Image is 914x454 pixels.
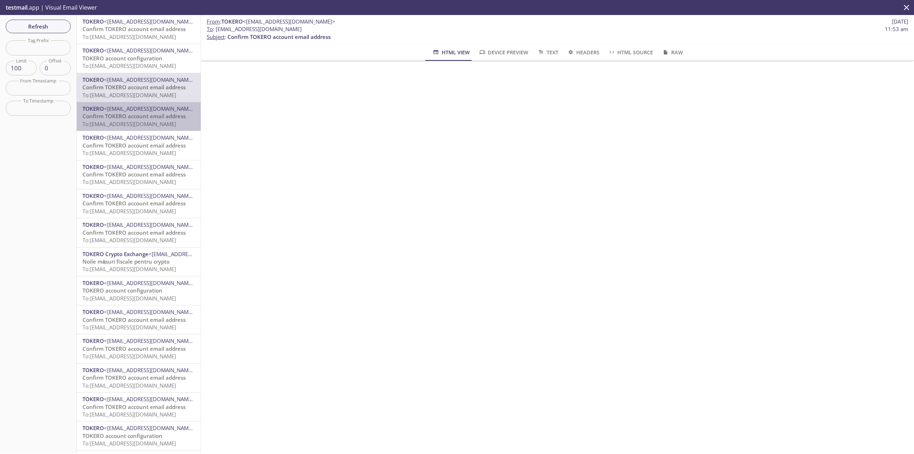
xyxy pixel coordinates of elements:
div: TOKERO<[EMAIL_ADDRESS][DOMAIN_NAME]>TOKERO account configurationTo:[EMAIL_ADDRESS][DOMAIN_NAME] [77,421,201,450]
span: Confirm TOKERO account email address [82,229,186,236]
span: To: [EMAIL_ADDRESS][DOMAIN_NAME] [82,295,176,302]
div: TOKERO<[EMAIL_ADDRESS][DOMAIN_NAME]>Confirm TOKERO account email addressTo:[EMAIL_ADDRESS][DOMAIN... [77,189,201,218]
span: Confirm TOKERO account email address [82,142,186,149]
span: TOKERO [82,424,104,431]
span: <[EMAIL_ADDRESS][DOMAIN_NAME]> [104,18,196,25]
span: To: [EMAIL_ADDRESS][DOMAIN_NAME] [82,382,176,389]
span: 11:53 am [885,25,908,33]
span: To: [EMAIL_ADDRESS][DOMAIN_NAME] [82,149,176,156]
div: TOKERO<[EMAIL_ADDRESS][DOMAIN_NAME]>Confirm TOKERO account email addressTo:[EMAIL_ADDRESS][DOMAIN... [77,15,201,44]
span: TOKERO account configuration [82,432,162,439]
span: Confirm TOKERO account email address [82,403,186,410]
span: To: [EMAIL_ADDRESS][DOMAIN_NAME] [82,324,176,331]
span: TOKERO [82,47,104,54]
span: <[EMAIL_ADDRESS][DOMAIN_NAME]> [104,192,196,199]
button: Refresh [6,20,71,33]
div: TOKERO<[EMAIL_ADDRESS][DOMAIN_NAME]>Confirm TOKERO account email addressTo:[EMAIL_ADDRESS][DOMAIN... [77,364,201,392]
span: <[EMAIL_ADDRESS][DOMAIN_NAME]> [104,279,196,286]
span: Refresh [11,22,65,31]
span: TOKERO [82,134,104,141]
span: Device Preview [478,48,528,57]
div: TOKERO<[EMAIL_ADDRESS][DOMAIN_NAME]>Confirm TOKERO account email addressTo:[EMAIL_ADDRESS][DOMAIN... [77,334,201,363]
span: To: [EMAIL_ADDRESS][DOMAIN_NAME] [82,91,176,99]
span: <[EMAIL_ADDRESS][DOMAIN_NAME]> [104,105,196,112]
div: TOKERO<[EMAIL_ADDRESS][DOMAIN_NAME]>Confirm TOKERO account email addressTo:[EMAIL_ADDRESS][DOMAIN... [77,218,201,247]
span: <[EMAIL_ADDRESS][DOMAIN_NAME]> [104,163,196,170]
span: <[EMAIL_ADDRESS][DOMAIN_NAME]> [104,76,196,83]
span: TOKERO [82,221,104,228]
span: To: [EMAIL_ADDRESS][DOMAIN_NAME] [82,440,176,447]
span: To: [EMAIL_ADDRESS][DOMAIN_NAME] [82,178,176,185]
div: TOKERO<[EMAIL_ADDRESS][DOMAIN_NAME]>TOKERO account configurationTo:[EMAIL_ADDRESS][DOMAIN_NAME] [77,44,201,73]
span: From [207,18,220,25]
span: testmail [6,4,27,11]
span: TOKERO [221,18,243,25]
span: : [207,18,335,25]
span: Confirm TOKERO account email address [82,25,186,33]
span: Confirm TOKERO account email address [82,113,186,120]
div: TOKERO<[EMAIL_ADDRESS][DOMAIN_NAME]>Confirm TOKERO account email addressTo:[EMAIL_ADDRESS][DOMAIN... [77,73,201,102]
span: <[EMAIL_ADDRESS][DOMAIN_NAME]> [104,395,196,403]
span: TOKERO [82,163,104,170]
div: TOKERO<[EMAIL_ADDRESS][DOMAIN_NAME]>Confirm TOKERO account email addressTo:[EMAIL_ADDRESS][DOMAIN... [77,160,201,189]
span: Confirm TOKERO account email address [82,200,186,207]
span: TOKERO [82,279,104,286]
span: TOKERO [82,105,104,112]
div: TOKERO<[EMAIL_ADDRESS][DOMAIN_NAME]>Confirm TOKERO account email addressTo:[EMAIL_ADDRESS][DOMAIN... [77,305,201,334]
p: : [207,25,908,41]
span: <[EMAIL_ADDRESS][DOMAIN_NAME]> [104,337,196,344]
span: TOKERO [82,192,104,199]
span: To: [EMAIL_ADDRESS][DOMAIN_NAME] [82,33,176,40]
span: <[EMAIL_ADDRESS][DOMAIN_NAME]> [104,134,196,141]
span: Confirm TOKERO account email address [82,345,186,352]
div: TOKERO<[EMAIL_ADDRESS][DOMAIN_NAME]>Confirm TOKERO account email addressTo:[EMAIL_ADDRESS][DOMAIN... [77,102,201,131]
span: : [EMAIL_ADDRESS][DOMAIN_NAME] [207,25,302,33]
span: To: [EMAIL_ADDRESS][DOMAIN_NAME] [82,236,176,244]
div: TOKERO Crypto Exchange<[EMAIL_ADDRESS][DOMAIN_NAME]>Noile măsuri fiscale pentru cryptoTo:[EMAIL_A... [77,248,201,276]
span: Confirm TOKERO account email address [82,171,186,178]
span: Confirm TOKERO account email address [82,316,186,323]
span: TOKERO Crypto Exchange [82,250,149,258]
span: Text [537,48,558,57]
span: To: [EMAIL_ADDRESS][DOMAIN_NAME] [82,208,176,215]
span: To: [EMAIL_ADDRESS][DOMAIN_NAME] [82,353,176,360]
span: To: [EMAIL_ADDRESS][DOMAIN_NAME] [82,411,176,418]
span: TOKERO [82,395,104,403]
span: TOKERO account configuration [82,55,162,62]
span: Raw [662,48,683,57]
span: <[EMAIL_ADDRESS][DOMAIN_NAME]> [149,250,241,258]
span: Headers [567,48,599,57]
div: TOKERO<[EMAIL_ADDRESS][DOMAIN_NAME]>Confirm TOKERO account email addressTo:[EMAIL_ADDRESS][DOMAIN... [77,131,201,160]
span: Noile măsuri fiscale pentru crypto [82,258,170,265]
span: To: [EMAIL_ADDRESS][DOMAIN_NAME] [82,62,176,69]
span: TOKERO [82,366,104,374]
span: <[EMAIL_ADDRESS][DOMAIN_NAME]> [104,308,196,315]
span: To: [EMAIL_ADDRESS][DOMAIN_NAME] [82,265,176,273]
span: TOKERO [82,337,104,344]
span: To [207,25,213,33]
div: TOKERO<[EMAIL_ADDRESS][DOMAIN_NAME]>TOKERO account configurationTo:[EMAIL_ADDRESS][DOMAIN_NAME] [77,276,201,305]
span: <[EMAIL_ADDRESS][DOMAIN_NAME]> [104,424,196,431]
span: TOKERO [82,18,104,25]
div: TOKERO<[EMAIL_ADDRESS][DOMAIN_NAME]>Confirm TOKERO account email addressTo:[EMAIL_ADDRESS][DOMAIN... [77,393,201,421]
span: TOKERO [82,76,104,83]
span: Confirm TOKERO account email address [227,33,331,40]
span: <[EMAIL_ADDRESS][DOMAIN_NAME]> [104,221,196,228]
span: To: [EMAIL_ADDRESS][DOMAIN_NAME] [82,120,176,128]
span: <[EMAIL_ADDRESS][DOMAIN_NAME]> [243,18,335,25]
span: HTML Source [608,48,653,57]
span: Subject [207,33,225,40]
span: Confirm TOKERO account email address [82,84,186,91]
span: Confirm TOKERO account email address [82,374,186,381]
span: TOKERO account configuration [82,287,162,294]
span: TOKERO [82,308,104,315]
span: [DATE] [892,18,908,25]
span: <[EMAIL_ADDRESS][DOMAIN_NAME]> [104,47,196,54]
span: HTML View [432,48,469,57]
span: <[EMAIL_ADDRESS][DOMAIN_NAME]> [104,366,196,374]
